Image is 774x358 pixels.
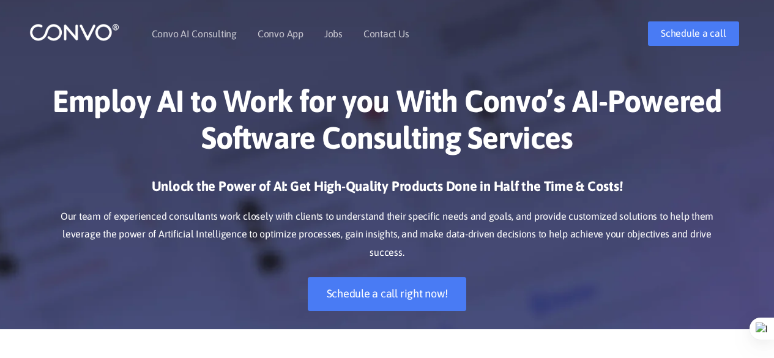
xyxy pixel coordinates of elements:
[152,29,237,39] a: Convo AI Consulting
[29,23,119,42] img: logo_1.png
[308,277,467,311] a: Schedule a call right now!
[648,21,739,46] a: Schedule a call
[48,83,727,165] h1: Employ AI to Work for you With Convo’s AI-Powered Software Consulting Services
[48,207,727,263] p: Our team of experienced consultants work closely with clients to understand their specific needs ...
[363,29,409,39] a: Contact Us
[324,29,343,39] a: Jobs
[258,29,303,39] a: Convo App
[48,177,727,204] h3: Unlock the Power of AI: Get High-Quality Products Done in Half the Time & Costs!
